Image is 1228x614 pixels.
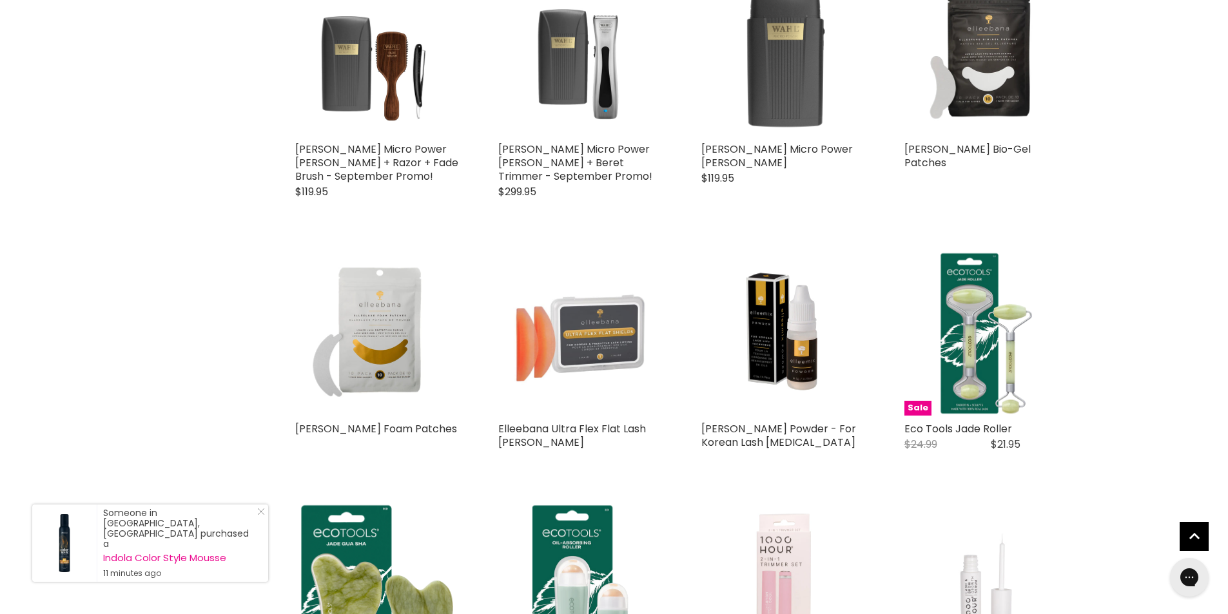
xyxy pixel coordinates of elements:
a: Eco Tools Jade Roller Eco Tools Jade Roller Sale [904,251,1069,416]
a: Close Notification [252,508,265,521]
a: [PERSON_NAME] Micro Power [PERSON_NAME] [701,142,853,170]
a: [PERSON_NAME] Foam Patches [295,421,457,436]
span: $299.95 [498,184,536,199]
small: 11 minutes ago [103,568,255,579]
a: [PERSON_NAME] Powder - For Korean Lash [MEDICAL_DATA] [701,421,856,450]
svg: Close Icon [257,508,265,515]
a: [PERSON_NAME] Micro Power [PERSON_NAME] + Beret Trimmer - September Promo! [498,142,652,184]
span: $119.95 [701,171,734,186]
a: [PERSON_NAME] Micro Power [PERSON_NAME] + Razor + Fade Brush - September Promo! [295,142,458,184]
span: $24.99 [904,437,937,452]
span: Sale [904,401,931,416]
a: Elleebana Ultra Flex Flat Lash [PERSON_NAME] [498,421,646,450]
img: Elleebana ElleeMix Powder - For Korean Lash Lift Technique [701,251,866,416]
img: Eco Tools Jade Roller [904,251,1069,416]
a: Visit product page [32,504,97,582]
a: Eco Tools Jade Roller [904,421,1012,436]
iframe: Gorgias live chat messenger [1164,553,1215,601]
div: Someone in [GEOGRAPHIC_DATA], [GEOGRAPHIC_DATA] purchased a [103,508,255,579]
img: Elleebana ElleeLuxe Foam Patches [295,251,460,416]
img: Elleebana Ultra Flex Flat Lash Shields [498,251,663,416]
span: $119.95 [295,184,328,199]
a: Indola Color Style Mousse [103,553,255,563]
a: [PERSON_NAME] Bio-Gel Patches [904,142,1031,170]
span: $21.95 [991,437,1020,452]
